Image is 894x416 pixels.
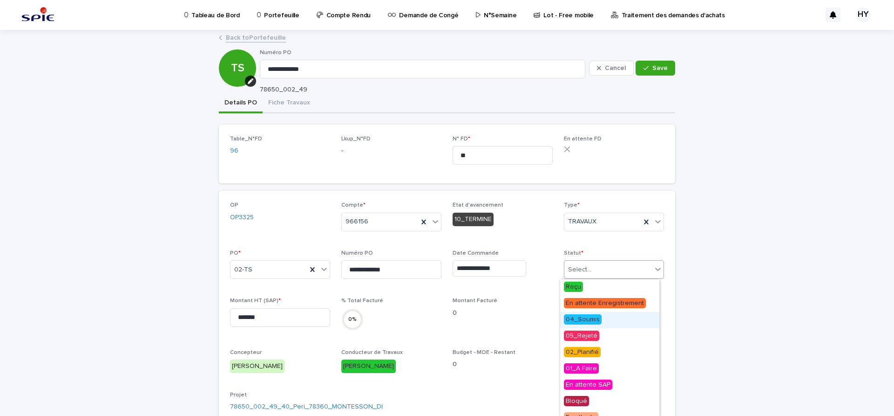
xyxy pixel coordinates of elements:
div: 02_Planifié [560,345,659,361]
button: Cancel [589,61,634,76]
div: 04_Soumis [560,312,659,328]
p: - [341,146,441,156]
div: 10_TERMINE [453,213,494,226]
span: Concepteur [230,350,262,355]
span: Date Commande [453,250,499,256]
span: Montant HT (SAP) [230,298,281,304]
span: Cancel [605,65,626,71]
span: Save [652,65,668,71]
button: Details PO [219,94,263,113]
span: Conducteur de Travaux [341,350,403,355]
div: Reçu [560,279,659,296]
span: 04_Soumis [564,314,602,325]
span: TRAVAUX [568,217,596,227]
span: Reçu [564,282,583,292]
span: En attente FD [564,136,602,142]
span: Projet [230,392,247,398]
span: Bloqué [564,396,589,406]
span: En attente Enregistrement [564,298,646,308]
a: 96 [230,146,238,156]
p: 0 [453,360,553,369]
div: TS [219,24,256,75]
button: Fiche Travaux [263,94,316,113]
div: HY [856,7,871,22]
span: % Total Facturé [341,298,383,304]
span: Table_N°FD [230,136,262,142]
span: Type [564,202,580,208]
div: [PERSON_NAME] [230,360,284,373]
div: Bloqué [560,394,659,410]
div: 01_A Faire [560,361,659,377]
span: Compte [341,202,366,208]
span: 01_A Faire [564,363,599,374]
a: Back toPortefeuille [226,32,286,42]
button: Save [636,61,675,76]
span: N° FD [453,136,470,142]
a: 78650_002_49_40_Peri_78360_MONTESSON_DI [230,402,383,412]
span: PO [230,250,241,256]
img: svstPd6MQfCT1uX1QGkG [19,6,57,24]
span: 05_Rejeté [564,331,599,341]
span: 966156 [345,217,368,227]
span: Numéro PO [260,50,291,55]
div: 0 % [341,314,364,324]
a: OP3325 [230,213,254,222]
p: 78650_002_49 [260,86,582,94]
span: Numéro PO [341,250,373,256]
span: Budget - MOE - Restant [453,350,515,355]
span: Montant Facturé [453,298,497,304]
span: En attente SAP [564,380,612,390]
div: Select... [568,265,591,275]
span: OP [230,202,238,208]
span: Etat d'avancement [453,202,503,208]
span: 02-TS [234,265,252,275]
div: 05_Rejeté [560,328,659,345]
span: Lkup_N°FD [341,136,371,142]
span: Statut [564,250,583,256]
span: 02_Planifié [564,347,601,357]
div: En attente SAP [560,377,659,394]
div: [PERSON_NAME] [341,360,396,373]
p: 0 [453,308,553,318]
div: En attente Enregistrement [560,296,659,312]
